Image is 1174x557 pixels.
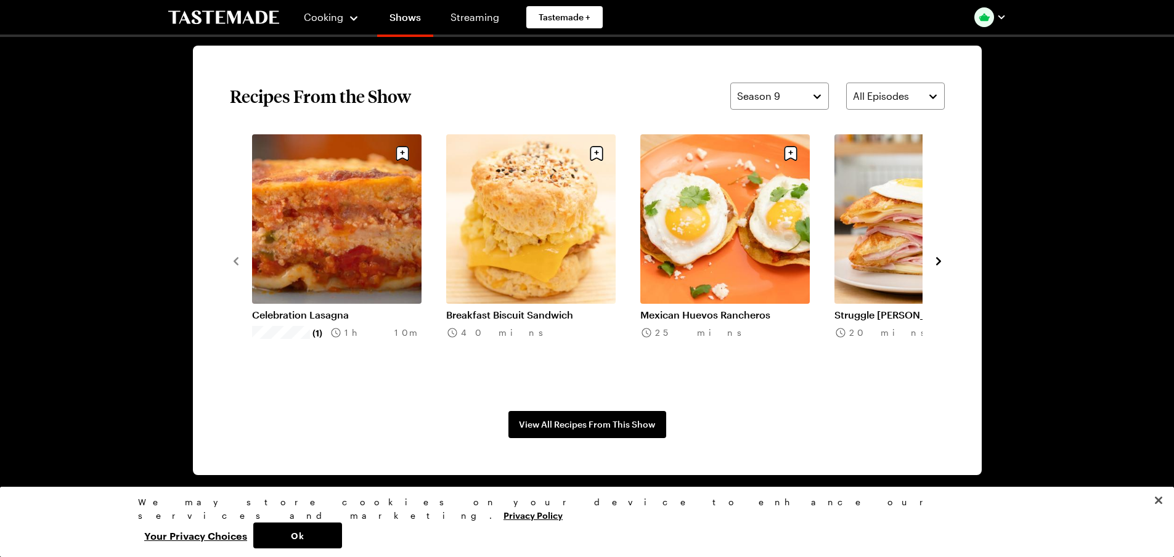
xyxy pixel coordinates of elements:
button: All Episodes [846,83,945,110]
a: Tastemade + [526,6,603,28]
a: Mexican Huevos Rancheros [640,309,810,321]
button: Ok [253,522,342,548]
a: To Tastemade Home Page [168,10,279,25]
button: navigate to next item [932,253,945,267]
button: Season 9 [730,83,829,110]
button: Your Privacy Choices [138,522,253,548]
div: 1 / 8 [252,134,446,386]
button: Save recipe [585,142,608,165]
span: Season 9 [737,89,780,104]
button: Close [1145,487,1172,514]
a: Struggle [PERSON_NAME] [834,309,1004,321]
div: 3 / 8 [640,134,834,386]
span: Tastemade + [539,11,590,23]
a: Celebration Lasagna [252,309,422,321]
a: Shows [377,2,433,37]
div: 4 / 8 [834,134,1029,386]
span: View All Recipes From This Show [519,418,655,431]
a: Breakfast Biscuit Sandwich [446,309,616,321]
div: 2 / 8 [446,134,640,386]
button: Save recipe [779,142,802,165]
span: Cooking [304,11,343,23]
button: navigate to previous item [230,253,242,267]
div: We may store cookies on your device to enhance our services and marketing. [138,495,1025,522]
button: Save recipe [391,142,414,165]
span: All Episodes [853,89,909,104]
div: Privacy [138,495,1025,548]
button: Cooking [304,2,360,32]
a: More information about your privacy, opens in a new tab [503,509,563,521]
a: View All Recipes From This Show [508,411,666,438]
h2: Recipes From the Show [230,85,411,107]
img: Profile picture [974,7,994,27]
button: Profile picture [974,7,1006,27]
